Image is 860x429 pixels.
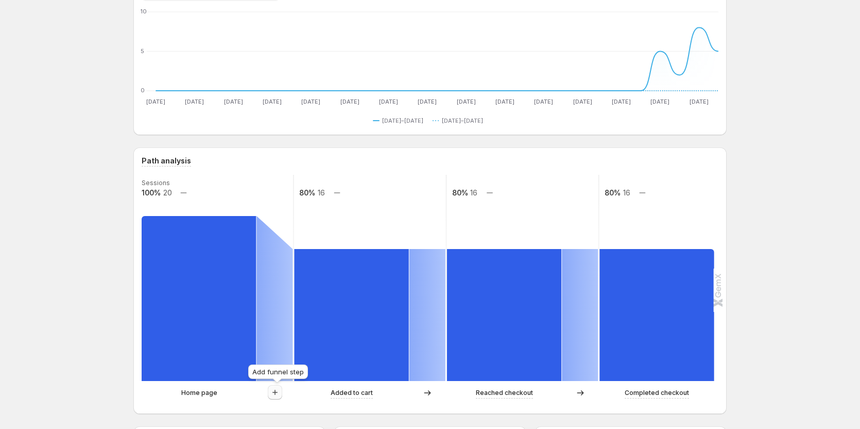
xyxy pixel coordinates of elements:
[142,156,191,166] h3: Path analysis
[373,114,427,127] button: [DATE]–[DATE]
[573,98,592,105] text: [DATE]
[299,188,315,197] text: 80%
[452,188,468,197] text: 80%
[141,8,147,15] text: 10
[263,98,282,105] text: [DATE]
[442,117,483,125] span: [DATE]–[DATE]
[690,98,709,105] text: [DATE]
[623,188,630,197] text: 16
[340,98,359,105] text: [DATE]
[379,98,398,105] text: [DATE]
[318,188,325,197] text: 16
[433,114,487,127] button: [DATE]–[DATE]
[612,98,631,105] text: [DATE]
[470,188,477,197] text: 16
[224,98,243,105] text: [DATE]
[301,98,320,105] text: [DATE]
[181,388,217,398] p: Home page
[605,188,621,197] text: 80%
[331,388,373,398] p: Added to cart
[142,179,170,187] text: Sessions
[141,87,145,94] text: 0
[142,188,161,197] text: 100%
[163,188,172,197] text: 20
[457,98,476,105] text: [DATE]
[141,47,144,55] text: 5
[625,388,689,398] p: Completed checkout
[146,98,165,105] text: [DATE]
[599,249,714,381] path: Completed checkout: 16
[495,98,514,105] text: [DATE]
[534,98,553,105] text: [DATE]
[418,98,437,105] text: [DATE]
[185,98,204,105] text: [DATE]
[382,117,423,125] span: [DATE]–[DATE]
[650,98,669,105] text: [DATE]
[294,249,408,381] path: Added to cart: 16
[476,388,533,398] p: Reached checkout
